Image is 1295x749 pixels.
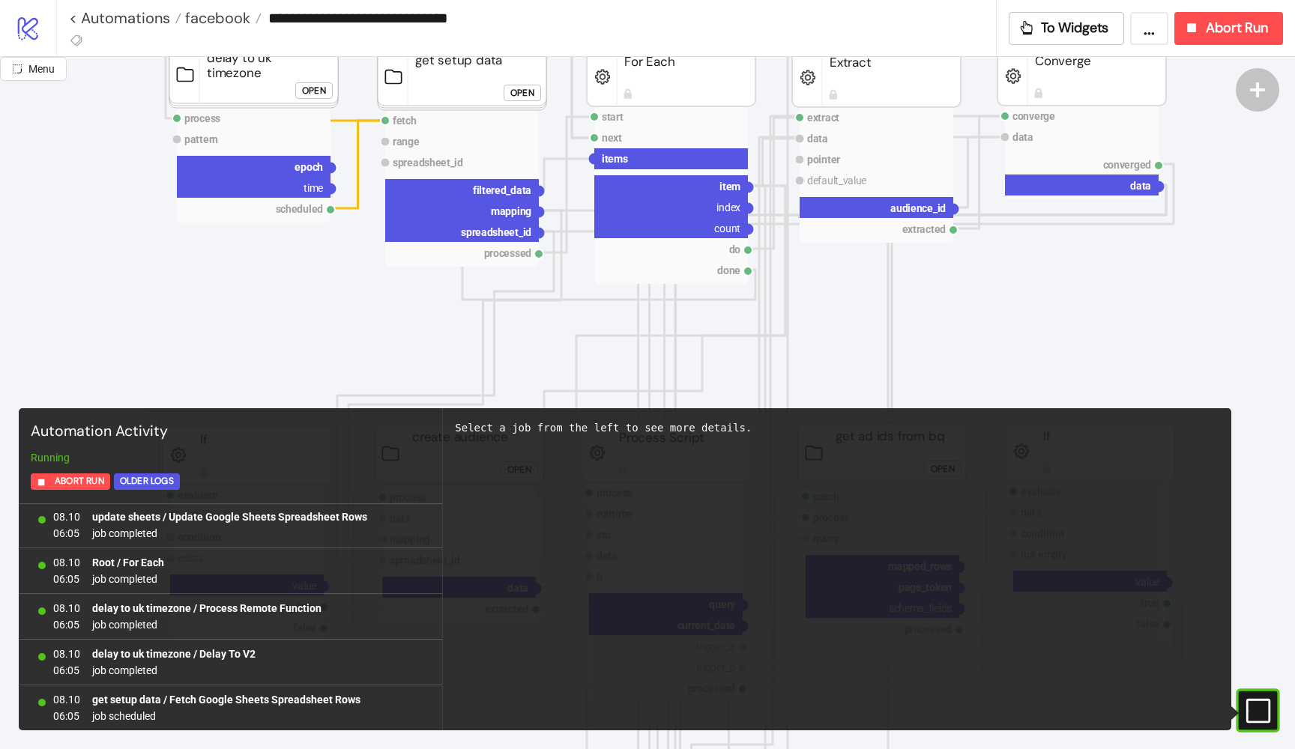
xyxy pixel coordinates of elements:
[184,112,220,124] text: process
[92,525,367,542] span: job completed
[92,662,256,679] span: job completed
[1206,19,1268,37] span: Abort Run
[504,85,541,101] button: Open
[807,112,839,124] text: extract
[302,82,326,100] div: Open
[455,420,1219,436] div: Select a job from the left to see more details.
[92,602,322,614] b: delay to uk timezone / Process Remote Function
[120,473,174,490] div: Older Logs
[393,157,463,169] text: spreadsheet_id
[1174,12,1283,45] button: Abort Run
[53,616,80,633] span: 06:05
[807,133,828,145] text: data
[602,132,622,144] text: next
[53,691,80,708] span: 08.10
[714,222,740,234] text: count
[602,111,624,123] text: start
[295,82,333,99] button: Open
[1041,19,1109,37] span: To Widgets
[55,473,104,490] span: Abort Run
[184,133,218,145] text: pattern
[92,511,367,523] b: update sheets / Update Google Sheets Spreadsheet Rows
[92,557,164,568] b: Root / For Each
[53,525,80,542] span: 06:05
[31,473,110,490] button: Abort Run
[716,201,740,213] text: index
[393,136,420,148] text: range
[1130,12,1168,45] button: ...
[53,708,80,724] span: 06:05
[181,8,250,28] span: facebook
[393,115,417,127] text: fetch
[53,662,80,679] span: 06:05
[473,184,531,196] text: filtered_data
[53,554,80,571] span: 08.10
[28,63,55,75] span: Menu
[114,473,180,490] button: Older Logs
[890,202,946,214] text: audience_id
[92,648,256,660] b: delay to uk timezone / Delay To V2
[461,226,531,238] text: spreadsheet_id
[304,182,323,194] text: time
[1012,131,1033,143] text: data
[69,10,181,25] a: < Automations
[1012,110,1055,122] text: converge
[92,616,322,633] span: job completed
[1130,180,1151,192] text: data
[25,414,436,449] div: Automation Activity
[719,181,740,192] text: item
[807,175,866,187] text: default_value
[807,154,840,166] text: pointer
[92,571,164,587] span: job completed
[181,10,262,25] a: facebook
[92,694,360,706] b: get setup data / Fetch Google Sheets Spreadsheet Rows
[295,161,323,173] text: epoch
[53,646,80,662] span: 08.10
[491,205,531,217] text: mapping
[53,509,80,525] span: 08.10
[12,64,22,74] span: radius-bottomright
[510,85,534,102] div: Open
[53,571,80,587] span: 06:05
[602,153,628,165] text: items
[25,449,436,466] div: Running
[92,708,360,724] span: job scheduled
[53,600,80,616] span: 08.10
[1009,12,1125,45] button: To Widgets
